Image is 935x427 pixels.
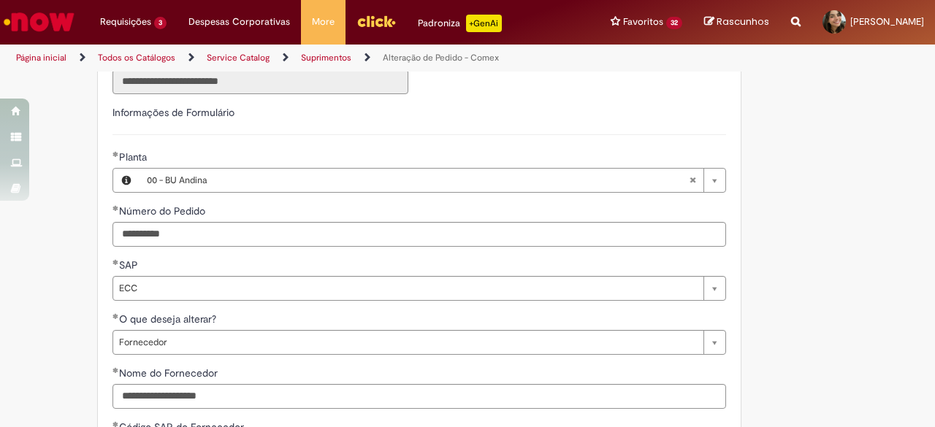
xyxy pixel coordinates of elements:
[112,367,119,373] span: Obrigatório Preenchido
[466,15,502,32] p: +GenAi
[112,69,408,94] input: Departamento
[704,15,769,29] a: Rascunhos
[112,259,119,265] span: Obrigatório Preenchido
[112,205,119,211] span: Obrigatório Preenchido
[112,151,119,157] span: Obrigatório Preenchido
[100,15,151,29] span: Requisições
[119,312,219,326] span: O que deseja alterar?
[113,169,140,192] button: Planta, Visualizar este registro 00 - BU Andina
[666,17,682,29] span: 32
[112,421,119,427] span: Obrigatório Preenchido
[140,169,725,192] a: 00 - BU AndinaLimpar campo Planta
[188,15,290,29] span: Despesas Corporativas
[383,52,499,64] a: Alteração de Pedido - Comex
[207,52,270,64] a: Service Catalog
[850,15,924,28] span: [PERSON_NAME]
[119,277,696,300] span: ECC
[147,169,689,192] span: 00 - BU Andina
[682,169,703,192] abbr: Limpar campo Planta
[112,384,726,409] input: Nome do Fornecedor
[112,222,726,247] input: Número do Pedido
[356,10,396,32] img: click_logo_yellow_360x200.png
[623,15,663,29] span: Favoritos
[119,366,221,380] span: Nome do Fornecedor
[11,45,612,72] ul: Trilhas de página
[312,15,335,29] span: More
[119,258,141,272] span: SAP
[119,331,696,354] span: Fornecedor
[301,52,351,64] a: Suprimentos
[112,106,234,119] label: Informações de Formulário
[16,52,66,64] a: Página inicial
[717,15,769,28] span: Rascunhos
[112,313,119,319] span: Obrigatório Preenchido
[154,17,167,29] span: 3
[98,52,175,64] a: Todos os Catálogos
[119,204,208,218] span: Número do Pedido
[119,150,150,164] span: Necessários - Planta
[1,7,77,36] img: ServiceNow
[418,15,502,32] div: Padroniza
